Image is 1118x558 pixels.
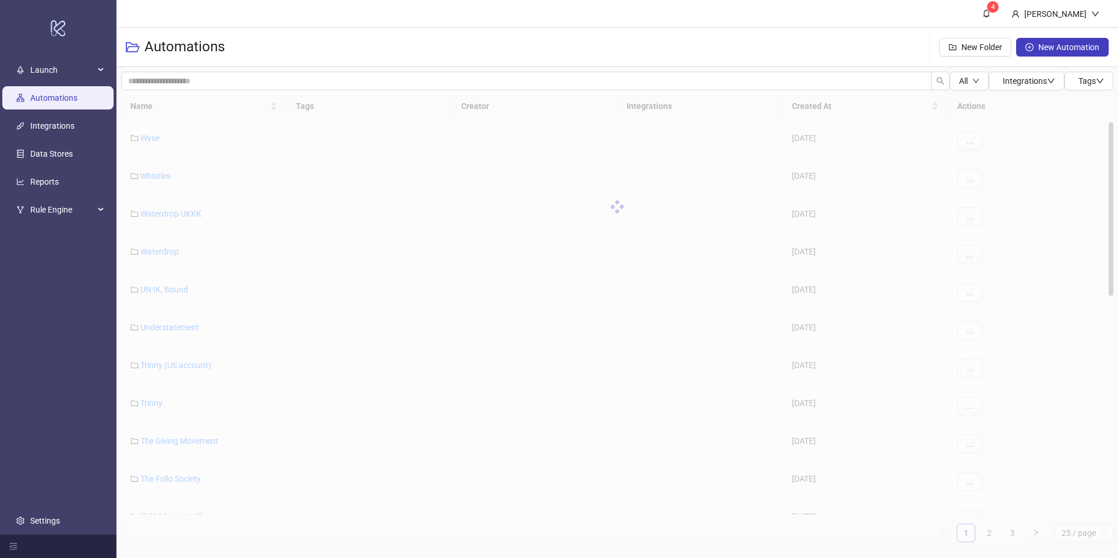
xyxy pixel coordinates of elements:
span: down [1096,77,1104,85]
span: search [936,77,944,85]
h3: Automations [144,38,225,56]
span: folder-open [126,40,140,54]
span: fork [16,206,24,214]
span: Integrations [1003,76,1055,86]
a: Integrations [30,121,75,130]
span: down [972,77,979,84]
span: New Automation [1038,43,1099,52]
span: folder-add [949,43,957,51]
a: Reports [30,177,59,186]
button: New Automation [1016,38,1109,56]
span: down [1047,77,1055,85]
span: Rule Engine [30,198,94,221]
span: New Folder [961,43,1002,52]
span: menu-fold [9,542,17,550]
sup: 4 [987,1,999,13]
button: Alldown [950,72,989,90]
span: 4 [991,3,995,11]
span: All [959,76,968,86]
button: Tagsdown [1064,72,1113,90]
a: Automations [30,93,77,103]
a: Settings [30,516,60,525]
span: bell [982,9,990,17]
span: user [1011,10,1020,18]
div: [PERSON_NAME] [1020,8,1091,20]
button: Integrationsdown [989,72,1064,90]
span: rocket [16,66,24,74]
span: plus-circle [1025,43,1034,51]
span: Tags [1078,76,1104,86]
span: down [1091,10,1099,18]
a: Data Stores [30,149,73,158]
button: New Folder [939,38,1011,56]
span: Launch [30,58,94,82]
